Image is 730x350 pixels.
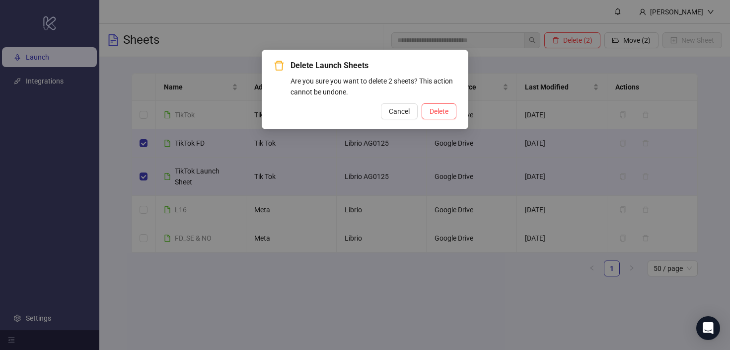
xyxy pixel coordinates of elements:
[389,107,410,115] span: Cancel
[696,316,720,340] div: Open Intercom Messenger
[422,103,456,119] button: Delete
[291,60,456,72] span: Delete Launch Sheets
[291,76,456,97] div: Are you sure you want to delete 2 sheets? This action cannot be undone.
[430,107,448,115] span: Delete
[381,103,418,119] button: Cancel
[274,60,285,71] span: delete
